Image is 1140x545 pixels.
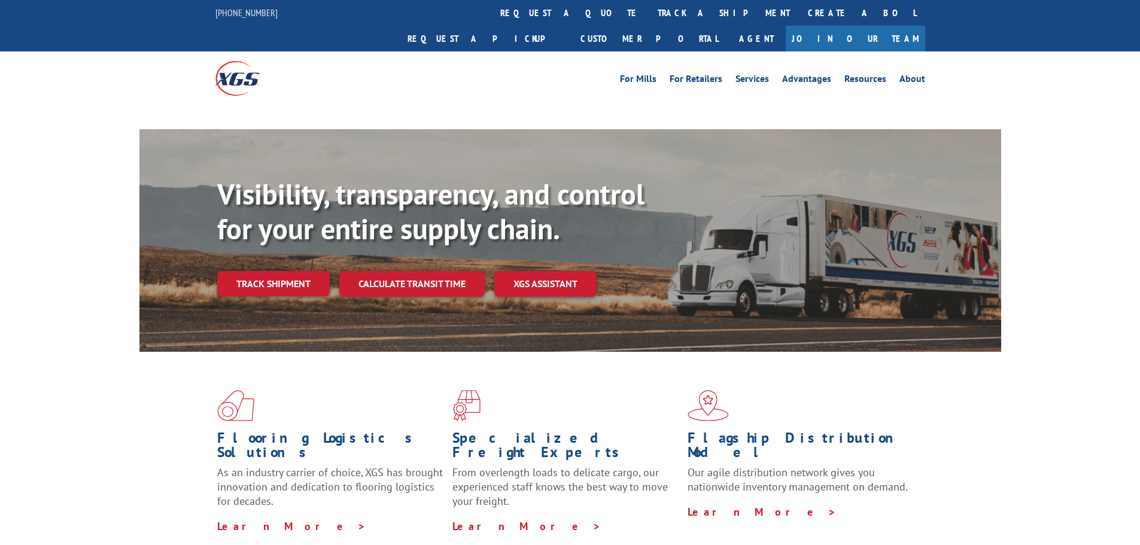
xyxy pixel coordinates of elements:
[620,74,656,87] a: For Mills
[217,390,254,421] img: xgs-icon-total-supply-chain-intelligence-red
[217,271,330,296] a: Track shipment
[782,74,831,87] a: Advantages
[452,390,481,421] img: xgs-icon-focused-on-flooring-red
[735,74,769,87] a: Services
[452,431,679,465] h1: Specialized Freight Experts
[217,175,645,247] b: Visibility, transparency, and control for your entire supply chain.
[494,271,597,297] a: XGS ASSISTANT
[727,26,786,51] a: Agent
[452,519,601,533] a: Learn More >
[571,26,727,51] a: Customer Portal
[217,431,443,465] h1: Flooring Logistics Solutions
[844,74,886,87] a: Resources
[452,465,679,519] p: From overlength loads to delicate cargo, our experienced staff knows the best way to move your fr...
[215,7,278,19] a: [PHONE_NUMBER]
[670,74,722,87] a: For Retailers
[786,26,925,51] a: Join Our Team
[688,465,908,494] span: Our agile distribution network gives you nationwide inventory management on demand.
[217,465,443,508] span: As an industry carrier of choice, XGS has brought innovation and dedication to flooring logistics...
[399,26,571,51] a: Request a pickup
[339,271,485,297] a: Calculate transit time
[217,519,366,533] a: Learn More >
[688,431,914,465] h1: Flagship Distribution Model
[688,390,729,421] img: xgs-icon-flagship-distribution-model-red
[688,505,837,519] a: Learn More >
[899,74,925,87] a: About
